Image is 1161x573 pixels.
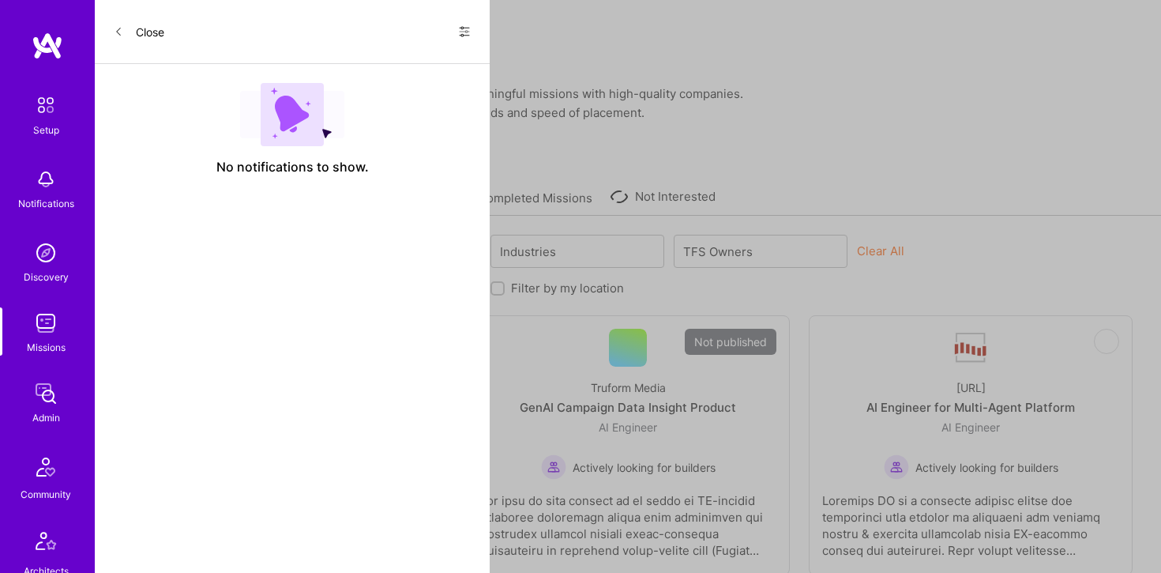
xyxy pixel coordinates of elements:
div: Setup [33,122,59,138]
img: bell [30,164,62,195]
img: logo [32,32,63,60]
div: Community [21,486,71,503]
span: No notifications to show. [216,159,369,175]
div: Missions [27,339,66,356]
div: Admin [32,409,60,426]
img: Community [27,448,65,486]
div: Discovery [24,269,69,285]
button: Close [114,19,164,44]
img: admin teamwork [30,378,62,409]
img: discovery [30,237,62,269]
img: Architects [27,525,65,563]
img: setup [29,89,62,122]
img: empty [240,83,344,146]
div: Notifications [18,195,74,212]
img: teamwork [30,307,62,339]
